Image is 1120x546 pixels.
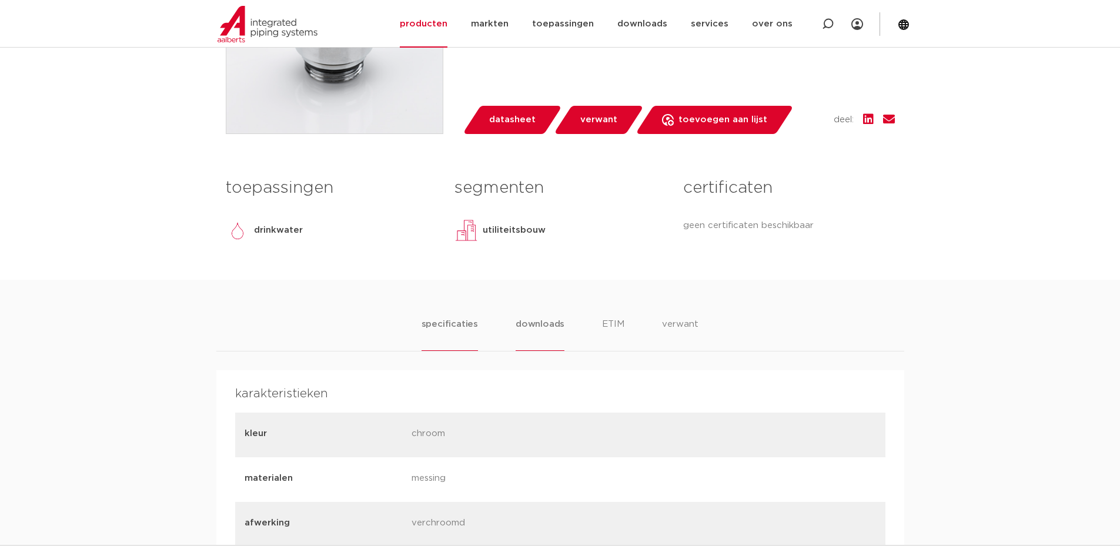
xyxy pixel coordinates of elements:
[245,427,403,441] p: kleur
[834,113,854,127] span: deel:
[462,106,562,134] a: datasheet
[226,176,437,200] h3: toepassingen
[454,176,666,200] h3: segmenten
[683,176,894,200] h3: certificaten
[580,110,617,129] span: verwant
[422,317,478,351] li: specificaties
[412,516,570,532] p: verchroomd
[254,223,303,237] p: drinkwater
[412,471,570,488] p: messing
[489,110,536,129] span: datasheet
[483,223,546,237] p: utiliteitsbouw
[662,317,698,351] li: verwant
[235,384,885,403] h4: karakteristieken
[683,219,894,233] p: geen certificaten beschikbaar
[245,516,403,530] p: afwerking
[226,219,249,242] img: drinkwater
[553,106,644,134] a: verwant
[516,317,564,351] li: downloads
[412,427,570,443] p: chroom
[602,317,624,351] li: ETIM
[245,471,403,485] p: materialen
[454,219,478,242] img: utiliteitsbouw
[678,110,767,129] span: toevoegen aan lijst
